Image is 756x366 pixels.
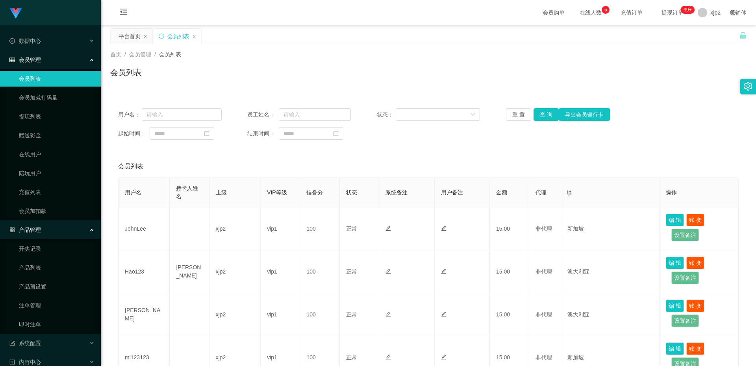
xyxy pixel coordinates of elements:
td: [PERSON_NAME] [170,250,209,293]
button: 设置备注 [671,229,699,241]
span: 首页 [110,51,121,57]
i: 图标: edit [441,311,447,317]
td: 100 [300,293,339,336]
td: 澳大利亚 [561,293,660,336]
td: xjp2 [209,293,261,336]
button: 重 置 [506,108,531,121]
span: 上级 [216,189,227,196]
a: 开奖记录 [19,241,94,257]
td: 新加坡 [561,207,660,250]
i: 图标: edit [385,226,391,231]
i: 图标: edit [385,354,391,360]
h1: 会员列表 [110,67,142,78]
span: 用户名 [125,189,141,196]
span: 状态： [377,111,396,119]
i: 图标: setting [744,82,752,91]
span: 非代理 [535,226,552,232]
span: 系统配置 [9,340,41,346]
span: 非代理 [535,311,552,318]
span: / [124,51,126,57]
i: 图标: profile [9,359,15,365]
span: 结束时间： [247,129,279,138]
span: 内容中心 [9,359,41,365]
td: 澳大利亚 [561,250,660,293]
button: 账 变 [686,257,704,269]
td: Hao123 [119,250,170,293]
span: 员工姓名： [247,111,279,119]
a: 陪玩用户 [19,165,94,181]
span: 信誉分 [306,189,323,196]
sup: 5 [602,6,610,14]
span: 非代理 [535,354,552,360]
i: 图标: global [730,10,736,15]
i: 图标: edit [385,268,391,274]
span: 数据中心 [9,38,41,44]
span: 会员管理 [129,51,151,57]
i: 图标: down [471,112,475,118]
td: 15.00 [490,293,529,336]
a: 提现列表 [19,109,94,124]
span: 用户备注 [441,189,463,196]
span: 正常 [346,226,357,232]
td: 15.00 [490,250,529,293]
a: 会员列表 [19,71,94,87]
button: 编 辑 [666,299,684,312]
a: 即时注单 [19,316,94,332]
i: 图标: menu-fold [110,0,137,26]
span: 产品管理 [9,227,41,233]
i: 图标: form [9,340,15,346]
td: [PERSON_NAME] [119,293,170,336]
span: 非代理 [535,268,552,275]
i: 图标: edit [441,354,447,360]
span: 会员管理 [9,57,41,63]
button: 账 变 [686,342,704,355]
td: vip1 [261,250,300,293]
span: 系统备注 [385,189,408,196]
span: 正常 [346,311,357,318]
i: 图标: edit [441,268,447,274]
span: 起始时间： [118,129,150,138]
button: 账 变 [686,299,704,312]
td: 100 [300,207,339,250]
i: 图标: calendar [204,131,209,136]
input: 请输入 [279,108,351,121]
a: 在线用户 [19,146,94,162]
sup: 236 [680,6,695,14]
button: 编 辑 [666,342,684,355]
button: 设置备注 [671,272,699,284]
a: 会员加扣款 [19,203,94,219]
span: 会员列表 [118,162,143,171]
span: ip [567,189,572,196]
a: 产品预设置 [19,279,94,294]
span: 状态 [346,189,357,196]
span: 用户名： [118,111,142,119]
i: 图标: check-circle-o [9,38,15,44]
span: 会员列表 [159,51,181,57]
td: xjp2 [209,250,261,293]
i: 图标: appstore-o [9,227,15,233]
span: 正常 [346,268,357,275]
div: 会员列表 [167,29,189,44]
i: 图标: calendar [333,131,339,136]
button: 编 辑 [666,214,684,226]
td: 15.00 [490,207,529,250]
i: 图标: edit [385,311,391,317]
a: 产品列表 [19,260,94,275]
div: 平台首页 [119,29,141,44]
span: 充值订单 [617,10,647,15]
span: 提现订单 [658,10,687,15]
a: 会员加减打码量 [19,90,94,105]
td: 100 [300,250,339,293]
a: 赠送彩金 [19,128,94,143]
span: VIP等级 [267,189,287,196]
span: 在线人数 [576,10,606,15]
span: 操作 [666,189,677,196]
span: 代理 [535,189,547,196]
span: 正常 [346,354,357,360]
i: 图标: table [9,57,15,63]
td: JohnLee [119,207,170,250]
button: 查 询 [534,108,559,121]
button: 导出会员银行卡 [559,108,610,121]
button: 账 变 [686,214,704,226]
td: vip1 [261,207,300,250]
